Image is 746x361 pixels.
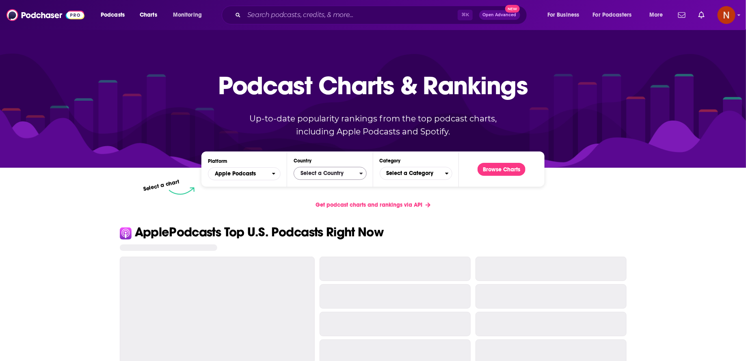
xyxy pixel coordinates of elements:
[229,6,535,24] div: Search podcasts, credits, & more...
[135,226,384,239] p: Apple Podcasts Top U.S. Podcasts Right Now
[218,59,528,112] p: Podcast Charts & Rankings
[208,167,272,181] span: Apple Podcasts
[169,187,195,195] img: select arrow
[134,9,162,22] a: Charts
[380,167,452,180] button: Categories
[718,6,735,24] span: Logged in as AdelNBM
[294,166,359,180] span: Select a Country
[140,9,157,21] span: Charts
[95,9,135,22] button: open menu
[208,167,281,180] h2: Platforms
[695,8,708,22] a: Show notifications dropdown
[173,9,202,21] span: Monitoring
[6,7,84,23] img: Podchaser - Follow, Share and Rate Podcasts
[458,10,473,20] span: ⌘ K
[588,9,644,22] button: open menu
[380,166,445,180] span: Select a Category
[309,195,437,215] a: Get podcast charts and rankings via API
[649,9,663,21] span: More
[316,201,422,208] span: Get podcast charts and rankings via API
[167,9,212,22] button: open menu
[593,9,632,21] span: For Podcasters
[675,8,689,22] a: Show notifications dropdown
[644,9,673,22] button: open menu
[478,163,525,176] button: Browse Charts
[234,112,513,138] p: Up-to-date popularity rankings from the top podcast charts, including Apple Podcasts and Spotify.
[479,10,520,20] button: Open AdvancedNew
[208,167,281,180] button: open menu
[718,6,735,24] img: User Profile
[120,227,132,239] img: Apple Icon
[547,9,580,21] span: For Business
[101,9,125,21] span: Podcasts
[143,178,180,192] p: Select a chart
[542,9,590,22] button: open menu
[718,6,735,24] button: Show profile menu
[244,9,458,22] input: Search podcasts, credits, & more...
[505,5,520,13] span: New
[294,167,366,180] button: Countries
[483,13,517,17] span: Open Advanced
